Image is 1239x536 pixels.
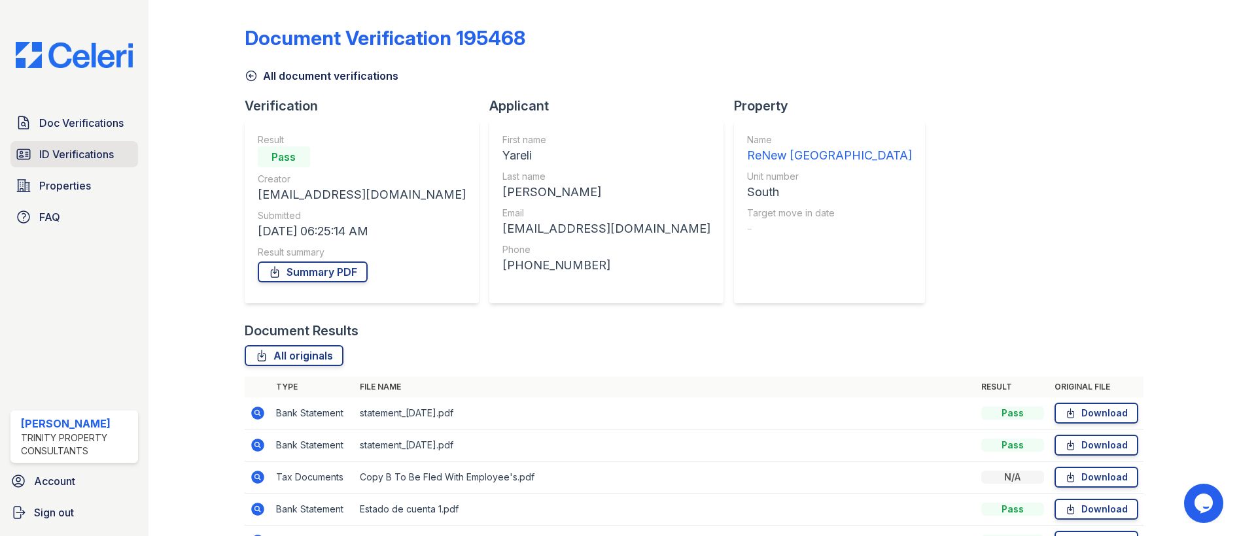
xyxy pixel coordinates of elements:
[245,345,343,366] a: All originals
[258,222,466,241] div: [DATE] 06:25:14 AM
[747,170,912,183] div: Unit number
[258,209,466,222] div: Submitted
[258,261,368,282] a: Summary PDF
[747,146,912,165] div: ReNew [GEOGRAPHIC_DATA]
[502,243,710,256] div: Phone
[10,204,138,230] a: FAQ
[245,322,358,340] div: Document Results
[39,209,60,225] span: FAQ
[502,133,710,146] div: First name
[976,377,1049,397] th: Result
[981,471,1044,484] div: N/A
[10,141,138,167] a: ID Verifications
[10,110,138,136] a: Doc Verifications
[502,220,710,238] div: [EMAIL_ADDRESS][DOMAIN_NAME]
[5,499,143,526] a: Sign out
[258,173,466,186] div: Creator
[1055,403,1138,424] a: Download
[502,183,710,201] div: [PERSON_NAME]
[502,170,710,183] div: Last name
[39,146,114,162] span: ID Verifications
[271,494,355,526] td: Bank Statement
[734,97,935,115] div: Property
[21,416,133,431] div: [PERSON_NAME]
[1184,484,1226,523] iframe: chat widget
[502,146,710,165] div: Yareli
[5,468,143,494] a: Account
[747,220,912,238] div: -
[1055,435,1138,456] a: Download
[258,133,466,146] div: Result
[355,377,976,397] th: File name
[981,439,1044,452] div: Pass
[21,431,133,458] div: Trinity Property Consultants
[39,178,91,193] span: Properties
[1055,499,1138,520] a: Download
[258,186,466,204] div: [EMAIL_ADDRESS][DOMAIN_NAME]
[355,397,976,429] td: statement_[DATE].pdf
[355,494,976,526] td: Estado de cuenta 1.pdf
[258,246,466,259] div: Result summary
[34,505,74,520] span: Sign out
[271,461,355,494] td: Tax Documents
[245,26,525,50] div: Document Verification 195468
[5,42,143,68] img: CE_Logo_Blue-a8612792a0a2168367f1c8372b55b34899dd931a85d93a1a3d3e32e68fde9ad4.png
[981,503,1044,516] div: Pass
[502,207,710,220] div: Email
[39,115,124,131] span: Doc Verifications
[747,207,912,220] div: Target move in date
[271,377,355,397] th: Type
[1055,467,1138,488] a: Download
[271,397,355,429] td: Bank Statement
[502,256,710,275] div: [PHONE_NUMBER]
[34,473,75,489] span: Account
[747,133,912,146] div: Name
[1049,377,1143,397] th: Original file
[10,173,138,199] a: Properties
[258,146,310,167] div: Pass
[981,407,1044,420] div: Pass
[245,68,398,84] a: All document verifications
[747,183,912,201] div: South
[271,429,355,461] td: Bank Statement
[747,133,912,165] a: Name ReNew [GEOGRAPHIC_DATA]
[355,429,976,461] td: statement_[DATE].pdf
[245,97,489,115] div: Verification
[489,97,734,115] div: Applicant
[355,461,976,494] td: Copy B To Be Fled With Employee's.pdf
